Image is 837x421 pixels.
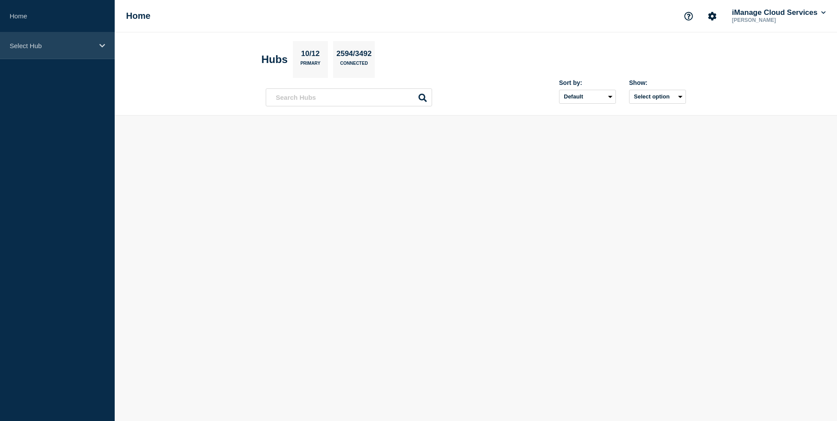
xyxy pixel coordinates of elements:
h2: Hubs [261,53,288,66]
p: Primary [300,61,320,70]
p: [PERSON_NAME] [730,17,821,23]
div: Show: [629,79,686,86]
p: 10/12 [298,49,323,61]
p: 2594/3492 [333,49,375,61]
input: Search Hubs [266,88,432,106]
select: Sort by [559,90,616,104]
h1: Home [126,11,151,21]
p: Connected [340,61,368,70]
button: Support [679,7,698,25]
button: Select option [629,90,686,104]
p: Select Hub [10,42,94,49]
div: Sort by: [559,79,616,86]
button: Account settings [703,7,721,25]
button: iManage Cloud Services [730,8,827,17]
